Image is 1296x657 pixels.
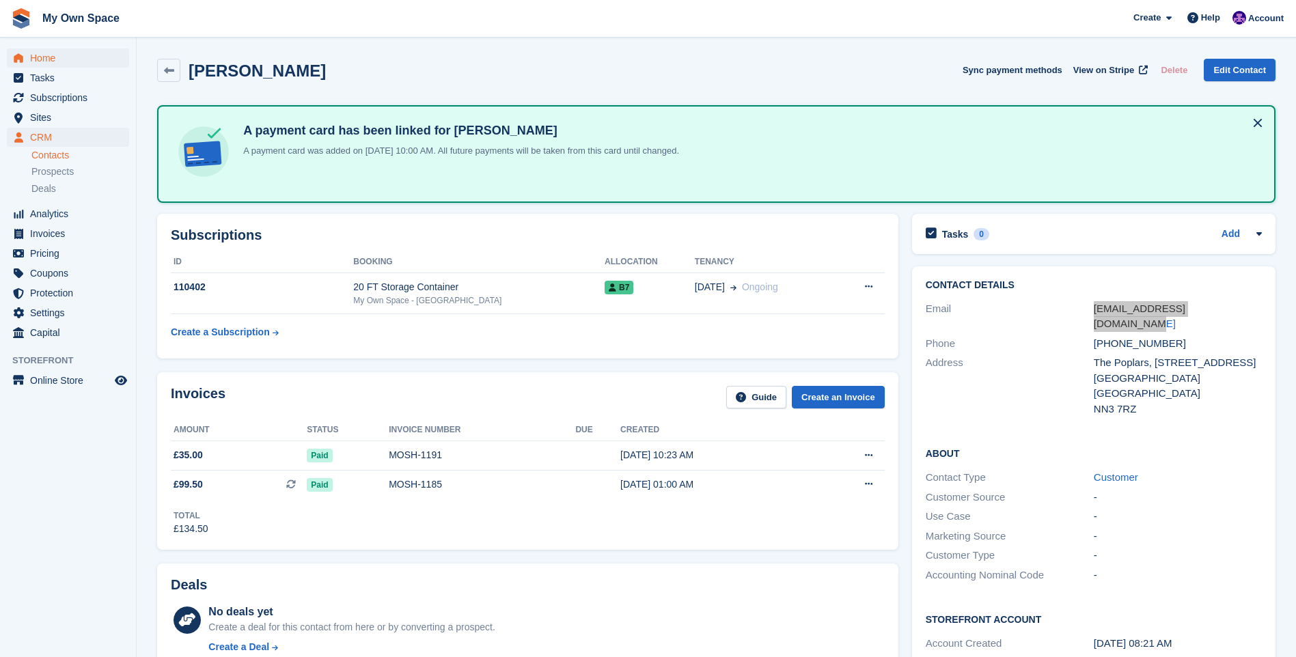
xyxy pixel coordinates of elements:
span: Analytics [30,204,112,223]
p: A payment card was added on [DATE] 10:00 AM. All future payments will be taken from this card unt... [238,144,679,158]
a: Prospects [31,165,129,179]
th: Created [620,419,810,441]
span: [DATE] [695,280,725,294]
button: Delete [1155,59,1193,81]
h2: Invoices [171,386,225,408]
span: Invoices [30,224,112,243]
a: Deals [31,182,129,196]
div: Create a Subscription [171,325,270,339]
a: Customer [1094,471,1138,483]
a: menu [7,244,129,263]
div: Email [926,301,1094,332]
a: menu [7,108,129,127]
h4: A payment card has been linked for [PERSON_NAME] [238,123,679,139]
a: menu [7,283,129,303]
h2: Tasks [942,228,969,240]
img: stora-icon-8386f47178a22dfd0bd8f6a31ec36ba5ce8667c1dd55bd0f319d3a0aa187defe.svg [11,8,31,29]
a: menu [7,371,129,390]
a: [EMAIL_ADDRESS][DOMAIN_NAME] [1094,303,1185,330]
h2: Contact Details [926,280,1262,291]
a: menu [7,128,129,147]
th: ID [171,251,353,273]
a: Add [1222,227,1240,242]
a: My Own Space [37,7,125,29]
span: Ongoing [742,281,778,292]
div: 0 [974,228,989,240]
a: Create a Subscription [171,320,279,345]
th: Allocation [605,251,695,273]
span: CRM [30,128,112,147]
div: Customer Source [926,490,1094,505]
div: Contact Type [926,470,1094,486]
a: Create a Deal [208,640,495,654]
div: - [1094,529,1262,544]
div: Marketing Source [926,529,1094,544]
div: [PHONE_NUMBER] [1094,336,1262,352]
div: My Own Space - [GEOGRAPHIC_DATA] [353,294,605,307]
div: - [1094,509,1262,525]
span: Pricing [30,244,112,263]
a: menu [7,88,129,107]
span: Paid [307,478,332,492]
img: card-linked-ebf98d0992dc2aeb22e95c0e3c79077019eb2392cfd83c6a337811c24bc77127.svg [175,123,232,180]
span: Storefront [12,354,136,367]
div: MOSH-1191 [389,448,575,462]
span: Settings [30,303,112,322]
h2: Storefront Account [926,612,1262,626]
div: - [1094,568,1262,583]
img: Megan Angel [1232,11,1246,25]
span: Online Store [30,371,112,390]
th: Invoice number [389,419,575,441]
a: View on Stripe [1068,59,1150,81]
button: Sync payment methods [963,59,1062,81]
div: No deals yet [208,604,495,620]
a: menu [7,323,129,342]
span: Sites [30,108,112,127]
th: Due [575,419,620,441]
th: Status [307,419,389,441]
a: Contacts [31,149,129,162]
div: 110402 [171,280,353,294]
h2: Subscriptions [171,227,885,243]
div: Total [174,509,208,522]
a: menu [7,224,129,243]
a: Edit Contact [1204,59,1276,81]
div: Create a Deal [208,640,269,654]
div: [GEOGRAPHIC_DATA] [1094,371,1262,387]
div: 20 FT Storage Container [353,280,605,294]
span: Coupons [30,264,112,283]
div: £134.50 [174,522,208,536]
div: Address [926,355,1094,417]
a: menu [7,48,129,68]
div: [DATE] 08:21 AM [1094,636,1262,652]
div: Account Created [926,636,1094,652]
span: B7 [605,281,633,294]
div: - [1094,490,1262,505]
a: menu [7,68,129,87]
span: Prospects [31,165,74,178]
div: Phone [926,336,1094,352]
div: The Poplars, [STREET_ADDRESS] [1094,355,1262,371]
span: Create [1133,11,1161,25]
a: menu [7,204,129,223]
span: View on Stripe [1073,64,1134,77]
h2: About [926,446,1262,460]
span: Subscriptions [30,88,112,107]
span: Help [1201,11,1220,25]
div: Accounting Nominal Code [926,568,1094,583]
a: Guide [726,386,786,408]
h2: [PERSON_NAME] [189,61,326,80]
span: Protection [30,283,112,303]
div: Customer Type [926,548,1094,563]
th: Amount [171,419,307,441]
a: menu [7,303,129,322]
div: [GEOGRAPHIC_DATA] [1094,386,1262,402]
div: - [1094,548,1262,563]
span: £99.50 [174,477,203,492]
span: Paid [307,449,332,462]
a: menu [7,264,129,283]
span: Tasks [30,68,112,87]
span: £35.00 [174,448,203,462]
div: MOSH-1185 [389,477,575,492]
a: Preview store [113,372,129,389]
